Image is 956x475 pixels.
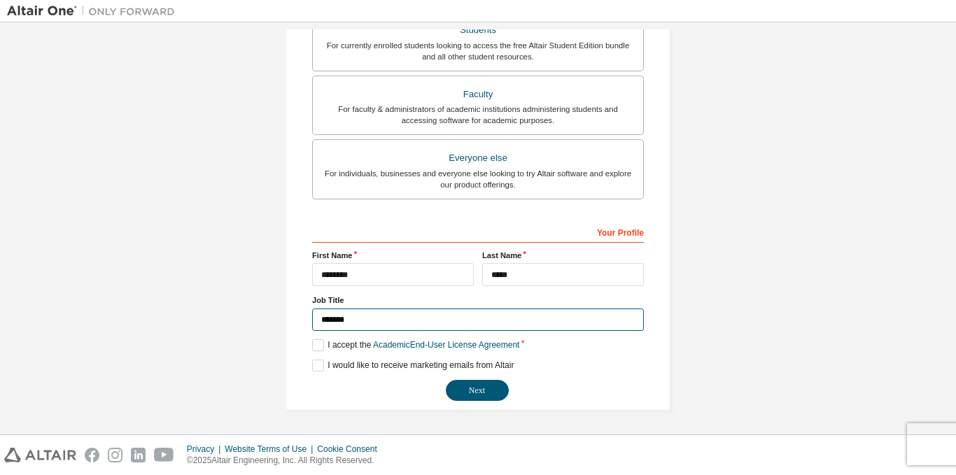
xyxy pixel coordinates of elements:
img: facebook.svg [85,448,99,462]
label: I accept the [312,339,519,351]
img: Altair One [7,4,182,18]
a: Academic End-User License Agreement [373,340,519,350]
div: Website Terms of Use [225,444,317,455]
div: Students [321,20,635,40]
div: For faculty & administrators of academic institutions administering students and accessing softwa... [321,104,635,126]
div: Privacy [187,444,225,455]
div: For currently enrolled students looking to access the free Altair Student Edition bundle and all ... [321,40,635,62]
p: © 2025 Altair Engineering, Inc. All Rights Reserved. [187,455,386,467]
img: youtube.svg [154,448,174,462]
div: For individuals, businesses and everyone else looking to try Altair software and explore our prod... [321,168,635,190]
label: I would like to receive marketing emails from Altair [312,360,514,371]
img: altair_logo.svg [4,448,76,462]
div: Faculty [321,85,635,104]
div: Everyone else [321,148,635,168]
img: instagram.svg [108,448,122,462]
label: First Name [312,250,474,261]
div: Cookie Consent [317,444,385,455]
label: Last Name [482,250,644,261]
img: linkedin.svg [131,448,146,462]
div: Your Profile [312,220,644,243]
button: Next [446,380,509,401]
label: Job Title [312,295,644,306]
